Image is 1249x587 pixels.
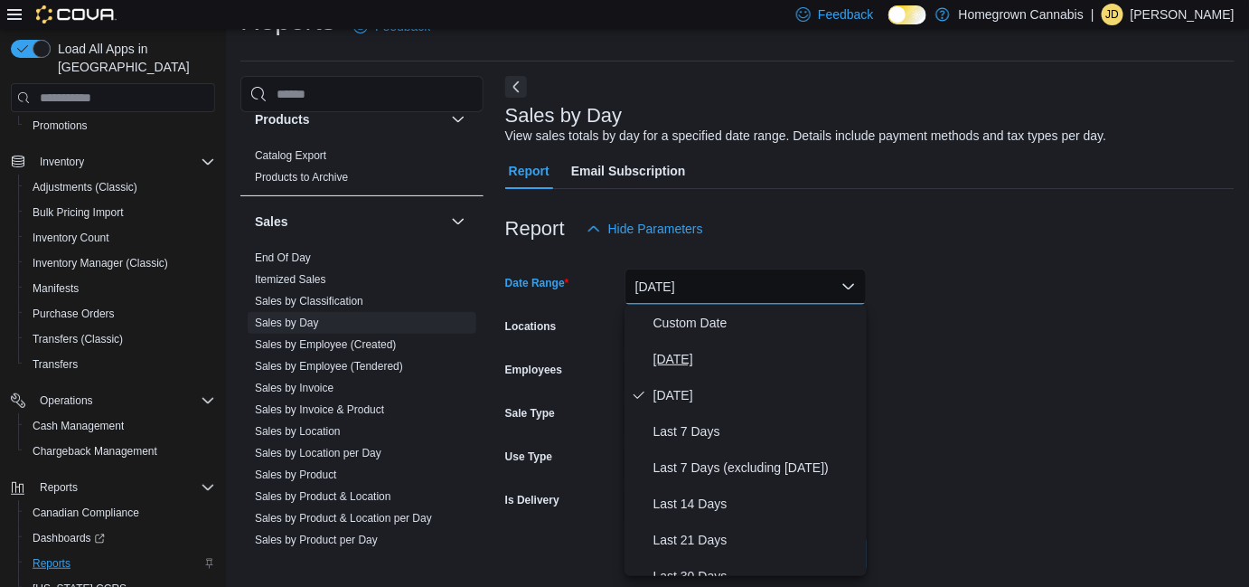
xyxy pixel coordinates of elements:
span: Adjustments (Classic) [33,180,137,194]
a: Transfers (Classic) [25,328,130,350]
a: End Of Day [255,251,311,264]
label: Is Delivery [505,493,559,507]
a: Reports [25,553,78,574]
a: Itemized Sales [255,273,326,286]
span: Last 14 Days [653,493,859,515]
p: | [1091,4,1094,25]
span: Sales by Product per Day [255,533,378,547]
div: Jordan Denomme [1102,4,1123,25]
span: Bulk Pricing Import [33,205,124,220]
label: Sale Type [505,406,555,421]
span: Dark Mode [888,24,889,25]
a: Inventory Manager (Classic) [25,252,175,274]
a: Sales by Employee (Created) [255,338,397,351]
a: Bulk Pricing Import [25,202,131,223]
p: [PERSON_NAME] [1131,4,1235,25]
span: Email Subscription [571,153,686,189]
button: Inventory [4,149,222,175]
a: Transfers [25,354,85,375]
button: Inventory [33,151,91,173]
p: Homegrown Cannabis [959,4,1085,25]
a: Sales by Product [255,469,337,481]
span: Sales by Employee (Tendered) [255,359,403,374]
span: End Of Day [255,251,311,265]
a: Dashboards [18,525,222,551]
a: Promotions [25,115,95,137]
span: Last 21 Days [653,529,859,551]
span: Sales by Day [255,316,319,330]
div: Sales [240,247,484,558]
span: Dashboards [33,531,105,545]
a: Sales by Product per Day [255,534,378,546]
a: Sales by Employee (Tendered) [255,360,403,373]
button: Operations [33,390,100,412]
h3: Products [255,110,310,128]
a: Sales by Location per Day [255,447,381,459]
h3: Sales [255,213,288,231]
span: Dashboards [25,527,215,549]
button: Transfers [18,352,222,377]
span: Hide Parameters [608,220,703,238]
button: Reports [33,477,85,498]
span: Catalog Export [255,148,326,163]
span: Reports [40,480,78,495]
span: Inventory Count [25,227,215,249]
span: Report [509,153,549,189]
span: Reports [33,477,215,498]
a: Manifests [25,278,86,299]
span: Reports [25,553,215,574]
span: Inventory [33,151,215,173]
span: Cash Management [25,415,215,437]
span: Inventory Count [33,231,109,245]
span: Custom Date [653,312,859,334]
span: Canadian Compliance [33,506,139,520]
button: Transfers (Classic) [18,327,222,352]
span: Last 7 Days [653,421,859,442]
span: Last 30 Days [653,565,859,587]
span: Purchase Orders [33,307,115,321]
span: Inventory Manager (Classic) [33,256,168,270]
span: Cash Management [33,419,124,433]
a: Purchase Orders [25,303,122,325]
span: Operations [40,393,93,408]
a: Products to Archive [255,171,348,184]
span: Sales by Product [255,468,337,482]
button: Sales [255,213,444,231]
button: Cash Management [18,413,222,439]
span: Last 7 Days (excluding [DATE]) [653,457,859,478]
span: [DATE] [653,384,859,406]
button: Products [255,110,444,128]
button: Hide Parameters [579,211,710,247]
span: Sales by Location [255,424,341,439]
button: Inventory Count [18,225,222,251]
button: Reports [18,551,222,576]
a: Inventory Count [25,227,117,249]
button: Adjustments (Classic) [18,175,222,200]
a: Sales by Product & Location [255,490,391,503]
label: Employees [505,363,562,377]
h3: Report [505,218,565,240]
button: Promotions [18,113,222,138]
a: Dashboards [25,527,112,549]
button: Next [505,76,527,98]
div: View sales totals by day for a specified date range. Details include payment methods and tax type... [505,127,1107,146]
span: Sales by Product & Location per Day [255,511,432,525]
div: Products [240,145,484,195]
span: Bulk Pricing Import [25,202,215,223]
span: JD [1106,4,1120,25]
a: Cash Management [25,415,131,437]
div: Select listbox [624,305,867,576]
span: Inventory Manager (Classic) [25,252,215,274]
span: Transfers [25,354,215,375]
button: Sales [447,211,469,232]
span: Products to Archive [255,170,348,185]
span: Chargeback Management [33,444,157,459]
span: Transfers (Classic) [33,332,123,346]
button: Reports [4,475,222,500]
a: Sales by Day [255,317,319,329]
label: Use Type [505,450,552,464]
button: Purchase Orders [18,301,222,327]
span: Inventory [40,155,84,169]
span: Sales by Employee (Created) [255,337,397,352]
button: Bulk Pricing Import [18,200,222,225]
